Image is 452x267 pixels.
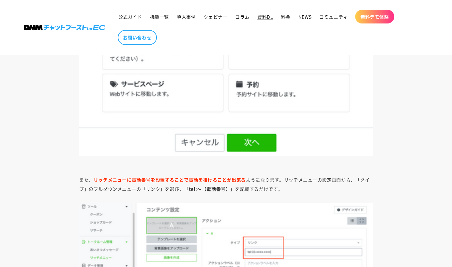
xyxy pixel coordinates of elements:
[150,14,169,20] span: 機能一覧
[294,10,315,23] a: NEWS
[94,176,246,183] strong: リッチメニューに電話番号を設置することで電話を掛けることが出来る
[118,30,157,45] a: お問い合わせ
[235,14,249,20] span: コラム
[118,14,142,20] span: 公式ガイド
[200,10,231,23] a: ウェビナー
[24,25,105,30] img: 株式会社DMM Boost
[298,14,311,20] span: NEWS
[231,10,253,23] a: コラム
[355,10,394,23] a: 無料デモ体験
[146,10,173,23] a: 機能一覧
[114,10,146,23] a: 公式ガイド
[360,14,389,20] span: 無料デモ体験
[173,10,200,23] a: 導入事例
[203,14,227,20] span: ウェビナー
[257,14,273,20] span: 資料DL
[123,35,152,40] span: お問い合わせ
[177,14,196,20] span: 導入事例
[315,10,352,23] a: コミュニティ
[184,185,235,192] strong: 「tel:～（電話番号）」
[253,10,277,23] a: 資料DL
[277,10,294,23] a: 料金
[319,14,348,20] span: コミュニティ
[281,14,291,20] span: 料金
